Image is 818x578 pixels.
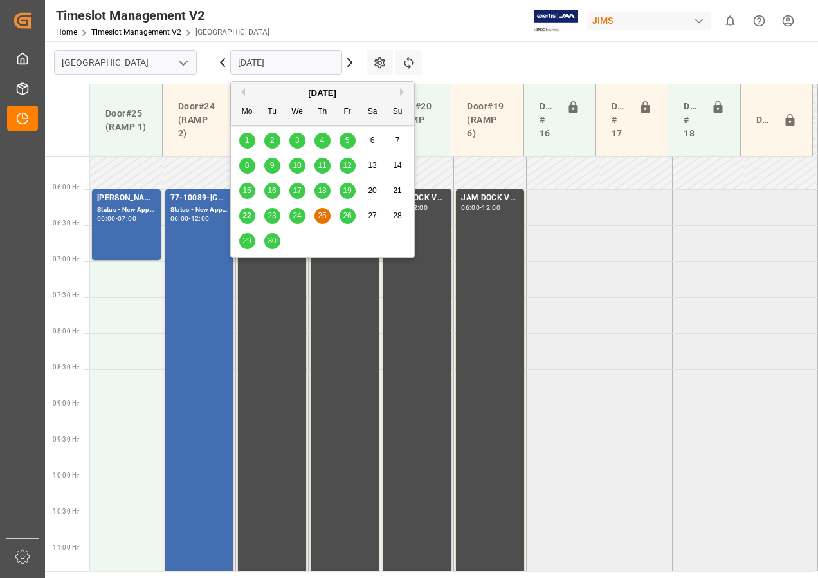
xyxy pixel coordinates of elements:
span: 1 [245,136,250,145]
div: Tu [264,104,280,120]
div: Choose Tuesday, September 2nd, 2025 [264,133,280,149]
div: Status - New Appointment [170,205,228,216]
span: 06:30 Hr [53,219,79,227]
div: JIMS [587,12,711,30]
div: - [116,216,118,221]
span: 26 [343,211,351,220]
div: 12:00 [482,205,500,210]
div: Choose Tuesday, September 30th, 2025 [264,233,280,249]
div: JAM DOCK VOLUME CONTROL [461,192,519,205]
div: Status - New Appointment [97,205,156,216]
span: 22 [242,211,251,220]
span: 07:00 Hr [53,256,79,263]
button: Previous Month [237,88,245,96]
span: 6 [370,136,375,145]
div: Choose Saturday, September 13th, 2025 [365,158,381,174]
div: Choose Sunday, September 7th, 2025 [390,133,406,149]
div: Choose Tuesday, September 9th, 2025 [264,158,280,174]
div: 12:00 [191,216,210,221]
div: We [289,104,305,120]
div: Choose Monday, September 8th, 2025 [239,158,255,174]
div: Choose Friday, September 5th, 2025 [340,133,356,149]
div: Door#20 (RAMP 5) [390,95,441,145]
span: 7 [395,136,400,145]
div: Choose Wednesday, September 3rd, 2025 [289,133,305,149]
div: Choose Tuesday, September 23rd, 2025 [264,208,280,224]
div: Door#24 (RAMP 2) [173,95,224,145]
div: Choose Wednesday, September 10th, 2025 [289,158,305,174]
div: 07:00 [118,216,136,221]
span: 10:30 Hr [53,508,79,515]
span: 19 [343,186,351,195]
span: 3 [295,136,300,145]
button: Next Month [400,88,408,96]
div: Mo [239,104,255,120]
div: Choose Monday, September 29th, 2025 [239,233,255,249]
a: Timeslot Management V2 [91,28,181,37]
button: JIMS [587,8,716,33]
div: Choose Monday, September 22nd, 2025 [239,208,255,224]
div: Choose Tuesday, September 16th, 2025 [264,183,280,199]
span: 30 [268,236,276,245]
span: 29 [242,236,251,245]
div: Choose Wednesday, September 24th, 2025 [289,208,305,224]
div: 77-10089-[GEOGRAPHIC_DATA](IN01/76 lines) [170,192,228,205]
span: 20 [368,186,376,195]
span: 21 [393,186,401,195]
span: 10:00 Hr [53,472,79,479]
span: 14 [393,161,401,170]
div: Door#25 (RAMP 1) [100,102,152,139]
span: 25 [318,211,326,220]
img: Exertis%20JAM%20-%20Email%20Logo.jpg_1722504956.jpg [534,10,578,32]
div: Door#19 (RAMP 6) [462,95,513,145]
span: 23 [268,211,276,220]
div: Choose Thursday, September 11th, 2025 [314,158,331,174]
div: Choose Friday, September 26th, 2025 [340,208,356,224]
div: Choose Thursday, September 4th, 2025 [314,133,331,149]
span: 09:30 Hr [53,436,79,443]
span: 5 [345,136,350,145]
div: 06:00 [461,205,480,210]
span: 13 [368,161,376,170]
div: Choose Wednesday, September 17th, 2025 [289,183,305,199]
div: Sa [365,104,381,120]
div: Choose Monday, September 1st, 2025 [239,133,255,149]
div: month 2025-09 [235,128,410,254]
span: 17 [293,186,301,195]
div: Th [314,104,331,120]
div: Timeslot Management V2 [56,6,269,25]
div: Choose Saturday, September 6th, 2025 [365,133,381,149]
span: 07:30 Hr [53,292,79,299]
div: JAM DOCK VOLUME CONTROL [388,192,446,205]
div: - [480,205,482,210]
div: 06:00 [170,216,189,221]
div: Su [390,104,406,120]
span: 08:00 Hr [53,328,79,335]
div: Fr [340,104,356,120]
span: 08:30 Hr [53,364,79,371]
button: Help Center [745,6,774,35]
div: Choose Sunday, September 28th, 2025 [390,208,406,224]
div: Choose Friday, September 12th, 2025 [340,158,356,174]
div: Door#23 [751,108,778,133]
span: 16 [268,186,276,195]
div: 12:00 [409,205,428,210]
div: Doors # 18 [678,95,705,145]
span: 11:00 Hr [53,544,79,551]
span: 11 [318,161,326,170]
span: 10 [293,161,301,170]
a: Home [56,28,77,37]
div: Doors # 17 [606,95,633,145]
span: 9 [270,161,275,170]
span: 06:00 Hr [53,183,79,191]
input: Type to search/select [54,50,197,75]
span: 24 [293,211,301,220]
span: 27 [368,211,376,220]
div: Choose Friday, September 19th, 2025 [340,183,356,199]
button: show 0 new notifications [716,6,745,35]
span: 8 [245,161,250,170]
div: Choose Sunday, September 14th, 2025 [390,158,406,174]
span: 18 [318,186,326,195]
input: DD-MM-YYYY [230,50,342,75]
div: Choose Monday, September 15th, 2025 [239,183,255,199]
